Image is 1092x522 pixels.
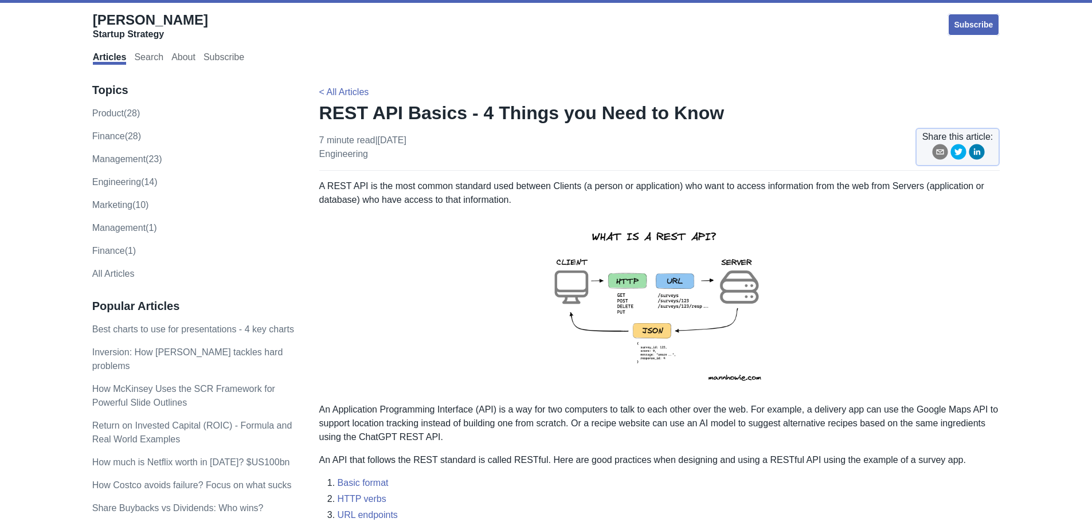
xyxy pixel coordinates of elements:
[92,200,149,210] a: marketing(10)
[319,179,1000,207] p: A REST API is the most common standard used between Clients (a person or application) who want to...
[92,154,162,164] a: management(23)
[950,144,966,164] button: twitter
[338,478,389,488] a: Basic format
[319,149,368,159] a: engineering
[969,144,985,164] button: linkedin
[92,503,264,513] a: Share Buybacks vs Dividends: Who wins?
[92,480,292,490] a: How Costco avoids failure? Focus on what sucks
[338,510,398,520] a: URL endpoints
[319,87,369,97] a: < All Articles
[338,494,386,504] a: HTTP verbs
[922,130,993,144] span: Share this article:
[319,403,1000,444] p: An Application Programming Interface (API) is a way for two computers to talk to each other over ...
[93,12,208,28] span: [PERSON_NAME]
[319,101,1000,124] h1: REST API Basics - 4 Things you Need to Know
[319,453,1000,467] p: An API that follows the REST standard is called RESTful. Here are good practices when designing a...
[92,223,157,233] a: Management(1)
[92,131,141,141] a: finance(28)
[92,457,290,467] a: How much is Netflix worth in [DATE]? $US100bn
[134,52,163,65] a: Search
[92,246,136,256] a: Finance(1)
[92,347,283,371] a: Inversion: How [PERSON_NAME] tackles hard problems
[92,83,295,97] h3: Topics
[92,384,275,407] a: How McKinsey Uses the SCR Framework for Powerful Slide Outlines
[92,299,295,313] h3: Popular Articles
[948,13,1000,36] a: Subscribe
[932,144,948,164] button: email
[534,216,785,394] img: rest-api
[171,52,195,65] a: About
[92,108,140,118] a: product(28)
[92,269,135,278] a: All Articles
[319,134,406,161] p: 7 minute read | [DATE]
[93,52,127,65] a: Articles
[93,11,208,40] a: [PERSON_NAME]Startup Strategy
[203,52,244,65] a: Subscribe
[92,177,158,187] a: engineering(14)
[92,324,294,334] a: Best charts to use for presentations - 4 key charts
[93,29,208,40] div: Startup Strategy
[92,421,292,444] a: Return on Invested Capital (ROIC) - Formula and Real World Examples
